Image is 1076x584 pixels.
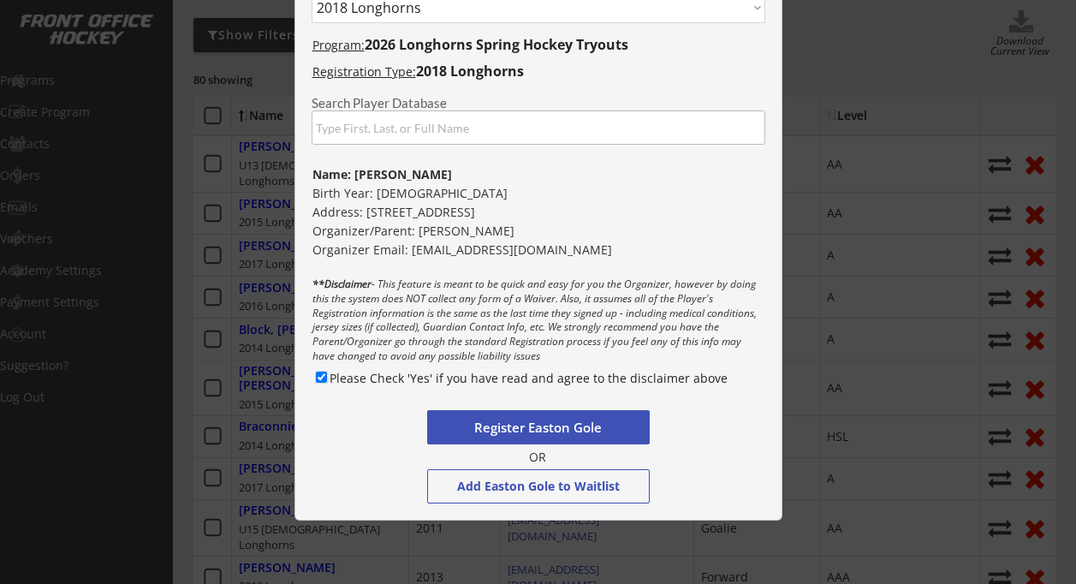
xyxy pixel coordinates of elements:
strong: 2018 Longhorns [416,62,524,80]
button: Register Easton Gole [427,410,650,444]
div: OR [519,450,557,465]
u: Registration Type: [312,63,416,80]
label: Please Check 'Yes' if you have read and agree to the disclaimer above [330,370,728,386]
u: Program: [312,37,365,53]
div: Birth Year: [DEMOGRAPHIC_DATA] [312,185,764,202]
div: - This feature is meant to be quick and easy for you the Organizer, however by doing this the sys... [312,277,764,364]
button: Add Easton Gole to Waitlist [427,469,650,504]
strong: 2026 Longhorns Spring Hockey Tryouts [365,35,628,54]
input: Type First, Last, or Full Name [312,110,765,145]
div: Search Player Database [312,97,765,110]
div: Name: [PERSON_NAME] [312,166,764,183]
div: Address: [STREET_ADDRESS] [312,204,764,221]
div: Organizer Email: [EMAIL_ADDRESS][DOMAIN_NAME] [312,241,764,259]
div: Organizer/Parent: [PERSON_NAME] [312,223,764,240]
strong: **Disclaimer [312,277,372,291]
